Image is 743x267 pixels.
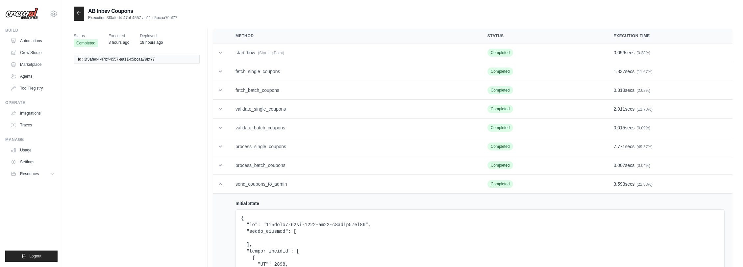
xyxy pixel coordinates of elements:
[8,47,58,58] a: Crew Studio
[614,125,625,130] span: 0.015
[606,29,733,43] th: Execution Time
[636,126,650,130] span: (0.09%)
[20,171,39,176] span: Resources
[487,180,513,188] span: Completed
[235,200,725,207] h4: Initial State
[74,39,98,47] span: Completed
[74,33,98,39] span: Status
[5,251,58,262] button: Logout
[487,105,513,113] span: Completed
[228,119,480,137] td: validate_batch_coupons
[228,62,480,81] td: fetch_single_coupons
[228,137,480,156] td: process_single_coupons
[88,7,177,15] h2: AB Inbev Coupons
[606,156,733,175] td: secs
[487,124,513,132] span: Completed
[614,144,625,149] span: 7.771
[614,88,625,93] span: 0.318
[8,108,58,119] a: Integrations
[614,181,625,187] span: 3.593
[487,67,513,75] span: Completed
[8,145,58,155] a: Usage
[710,235,743,267] div: Widget de chat
[636,107,653,112] span: (12.78%)
[487,161,513,169] span: Completed
[614,163,625,168] span: 0.007
[487,49,513,57] span: Completed
[8,36,58,46] a: Automations
[606,175,733,194] td: secs
[29,254,41,259] span: Logout
[228,156,480,175] td: process_batch_coupons
[8,59,58,70] a: Marketplace
[84,57,155,62] span: 3f3afed4-47bf-4557-aa11-c5bcaa79bf77
[8,169,58,179] button: Resources
[228,100,480,119] td: validate_single_coupons
[614,50,625,55] span: 0.059
[78,57,83,62] span: Id:
[606,43,733,62] td: secs
[8,120,58,130] a: Traces
[228,81,480,100] td: fetch_batch_coupons
[606,137,733,156] td: secs
[606,81,733,100] td: secs
[228,175,480,194] td: send_coupons_to_admin
[606,119,733,137] td: secs
[228,43,480,62] td: start_flow
[140,40,163,45] time: August 12, 2025 at 19:33 GMT-3
[606,100,733,119] td: secs
[5,137,58,142] div: Manage
[614,106,625,112] span: 2.011
[5,100,58,105] div: Operate
[5,8,38,20] img: Logo
[5,28,58,33] div: Build
[8,71,58,82] a: Agents
[487,143,513,150] span: Completed
[614,69,625,74] span: 1.837
[487,86,513,94] span: Completed
[8,83,58,93] a: Tool Registry
[109,40,129,45] time: August 13, 2025 at 11:00 GMT-3
[636,163,650,168] span: (0.04%)
[710,235,743,267] iframe: Chat Widget
[88,15,177,20] p: Execution 3f3afed4-47bf-4557-aa11-c5bcaa79bf77
[636,69,653,74] span: (11.67%)
[258,51,284,55] span: (Starting Point)
[228,29,480,43] th: Method
[636,88,650,93] span: (2.02%)
[606,62,733,81] td: secs
[636,145,653,149] span: (49.37%)
[480,29,606,43] th: Status
[636,51,650,55] span: (0.38%)
[8,157,58,167] a: Settings
[109,33,129,39] span: Executed
[140,33,163,39] span: Deployed
[636,182,653,187] span: (22.83%)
